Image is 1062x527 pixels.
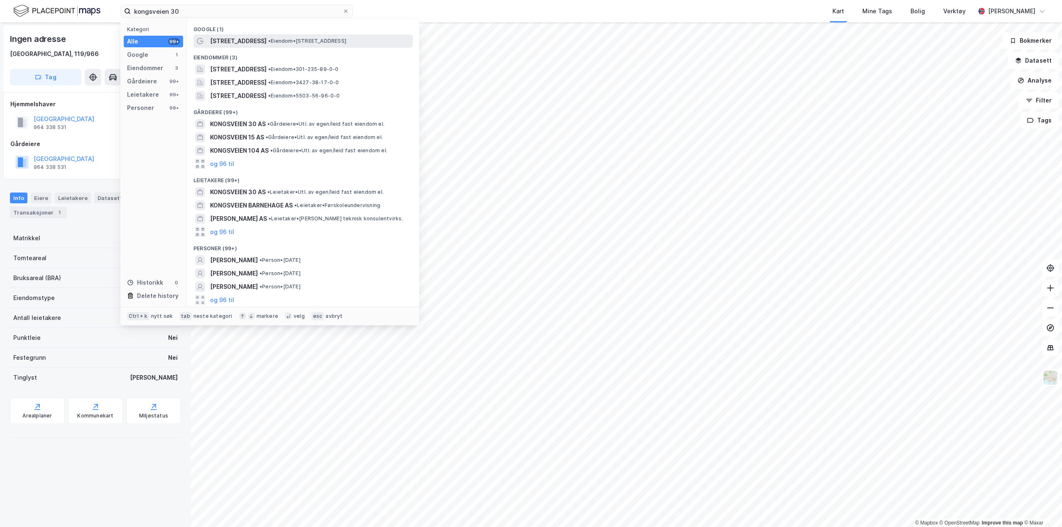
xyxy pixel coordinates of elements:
div: Tinglyst [13,373,37,383]
div: 99+ [168,105,180,111]
span: KONGSVEIEN 15 AS [210,132,264,142]
span: • [268,93,271,99]
div: Eiere [31,193,51,203]
span: Eiendom • 3427-38-17-0-0 [268,79,339,86]
span: [STREET_ADDRESS] [210,78,267,88]
div: velg [294,313,305,320]
span: • [259,257,262,263]
button: Bokmerker [1003,32,1059,49]
span: KONGSVEIEN 104 AS [210,146,269,156]
div: 1 [173,51,180,58]
div: Ingen adresse [10,32,67,46]
div: Kart [832,6,844,16]
div: nytt søk [151,313,173,320]
div: Leietakere (99+) [187,171,419,185]
span: Eiendom • 301-235-89-0-0 [268,66,339,73]
div: Personer (99+) [187,239,419,254]
button: Analyse [1011,72,1059,89]
span: KONGSVEIEN 30 AS [210,119,266,129]
span: [STREET_ADDRESS] [210,36,267,46]
span: [PERSON_NAME] [210,268,258,278]
div: Punktleie [13,333,41,343]
div: Nei [168,333,178,343]
span: Person • [DATE] [259,270,301,277]
button: Tags [1020,112,1059,129]
span: Gårdeiere • Utl. av egen/leid fast eiendom el. [267,121,384,127]
div: Historikk [127,278,163,288]
div: Info [10,193,27,203]
span: Eiendom • [STREET_ADDRESS] [268,38,346,44]
span: Leietaker • Førskoleundervisning [294,202,380,209]
div: Ctrl + k [127,312,149,320]
div: Festegrunn [13,353,46,363]
div: avbryt [325,313,343,320]
a: Improve this map [982,520,1023,526]
span: • [267,189,270,195]
span: • [259,283,262,290]
div: Gårdeiere [127,76,157,86]
button: Filter [1019,92,1059,109]
button: og 96 til [210,227,234,237]
div: Bolig [910,6,925,16]
div: tab [179,312,192,320]
span: • [259,270,262,276]
div: Alle [127,37,138,46]
span: • [266,134,268,140]
div: Datasett [94,193,125,203]
span: Person • [DATE] [259,283,301,290]
input: Søk på adresse, matrikkel, gårdeiere, leietakere eller personer [131,5,343,17]
span: KONGSVEIEN 30 AS [210,187,266,197]
button: og 96 til [210,295,234,305]
div: 3 [173,65,180,71]
div: Hjemmelshaver [10,99,181,109]
div: Mine Tags [862,6,892,16]
span: • [267,121,270,127]
span: Person • [DATE] [259,257,301,263]
span: • [268,66,271,72]
div: 99+ [168,38,180,45]
div: 99+ [168,78,180,85]
span: Gårdeiere • Utl. av egen/leid fast eiendom el. [270,147,387,154]
div: esc [311,312,324,320]
span: KONGSVEIEN BARNEHAGE AS [210,200,293,210]
span: • [269,215,271,222]
span: [PERSON_NAME] [210,255,258,265]
img: logo.f888ab2527a4732fd821a326f86c7f29.svg [13,4,100,18]
div: Nei [168,353,178,363]
div: [GEOGRAPHIC_DATA], 119/966 [10,49,99,59]
div: Matrikkel [13,233,40,243]
div: Google (1) [187,20,419,34]
span: [PERSON_NAME] [210,282,258,292]
div: Leietakere [127,90,159,100]
span: • [268,38,271,44]
span: [PERSON_NAME] AS [210,214,267,224]
div: 4601-119-966-0-0 [120,233,178,243]
div: 99+ [168,91,180,98]
span: [STREET_ADDRESS] [210,91,267,101]
span: Leietaker • [PERSON_NAME] teknisk konsulentvirks. [269,215,403,222]
div: [PERSON_NAME] [988,6,1035,16]
button: og 96 til [210,159,234,169]
div: Eiendommer [127,63,163,73]
span: Eiendom • 5503-56-96-0-0 [268,93,340,99]
div: Eiendomstype [13,293,55,303]
div: Kommunekart [77,412,113,419]
div: 964 338 531 [34,124,66,131]
span: • [294,202,297,208]
span: Gårdeiere • Utl. av egen/leid fast eiendom el. [266,134,383,141]
div: Transaksjoner [10,207,67,218]
div: Bruksareal (BRA) [13,273,61,283]
div: Gårdeiere [10,139,181,149]
div: Delete history [137,291,179,301]
span: • [270,147,273,154]
div: Arealplaner [22,412,52,419]
div: Gårdeiere (99+) [187,102,419,117]
div: markere [257,313,278,320]
div: 964 338 531 [34,164,66,171]
div: Leietakere [55,193,91,203]
iframe: Chat Widget [1020,487,1062,527]
div: [PERSON_NAME] [130,373,178,383]
span: • [268,79,271,85]
div: Tomteareal [13,253,46,263]
button: Datasett [1008,52,1059,69]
